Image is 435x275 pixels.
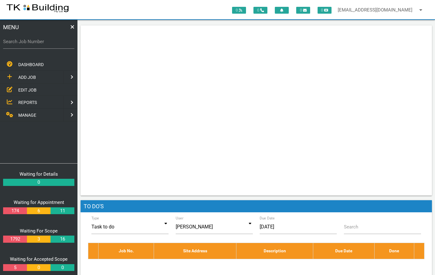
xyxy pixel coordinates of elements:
[374,243,414,259] th: Done
[253,7,267,14] span: 0
[232,7,246,14] span: 0
[344,223,358,231] label: Search
[176,215,183,221] label: User
[154,243,236,259] th: Site Address
[20,171,58,177] a: Waiting for Details
[27,264,51,271] a: 0
[3,207,27,214] a: 174
[18,75,36,80] span: ADD JOB
[18,113,36,118] span: MANAGE
[51,236,74,243] a: 16
[81,200,432,213] h1: To Do's
[260,215,275,221] label: Due Date
[236,243,313,259] th: Description
[3,38,74,45] label: Search Job Number
[3,236,27,243] a: 1792
[313,243,374,259] th: Due Date
[91,215,99,221] label: Type
[51,207,74,214] a: 11
[14,200,64,205] a: Waiting for Appointment
[3,23,19,31] span: MENU
[27,207,51,214] a: 6
[51,264,74,271] a: 0
[10,256,68,262] a: Waiting for Accepted Scope
[6,3,69,13] img: s3file
[18,87,37,92] span: EDIT JOB
[27,236,51,243] a: 3
[3,264,27,271] a: 5
[18,62,44,67] span: DASHBOARD
[318,7,332,14] span: 0
[296,7,310,14] span: 0
[20,228,58,234] a: Waiting For Scope
[98,243,154,259] th: Job No.
[3,179,74,186] a: 0
[18,100,37,105] span: REPORTS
